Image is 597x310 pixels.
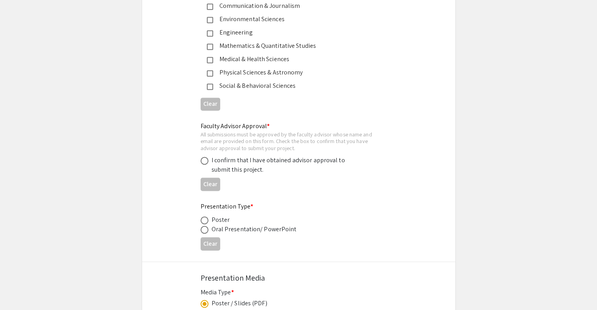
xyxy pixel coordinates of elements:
mat-label: Faculty Advisor Approval [201,122,270,130]
div: Poster [212,215,230,225]
button: Clear [201,237,220,250]
button: Clear [201,98,220,111]
div: Mathematics & Quantitative Studies [213,41,378,51]
div: Engineering [213,28,378,37]
div: Medical & Health Sciences [213,54,378,64]
iframe: Chat [6,275,33,304]
div: All submissions must be approved by the faculty advisor whose name and email are provided on this... [201,131,384,152]
div: Presentation Media [201,272,397,284]
div: Communication & Journalism [213,1,378,11]
div: Poster / Slides (PDF) [212,299,267,308]
div: I confirm that I have obtained advisor approval to submit this project. [212,156,349,174]
mat-label: Media Type [201,288,234,296]
button: Clear [201,178,220,190]
div: Physical Sciences & Astronomy [213,68,378,77]
div: Environmental Sciences [213,15,378,24]
div: Oral Presentation/ PowerPoint [212,225,297,234]
div: Social & Behavioral Sciences [213,81,378,91]
mat-label: Presentation Type [201,202,254,210]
